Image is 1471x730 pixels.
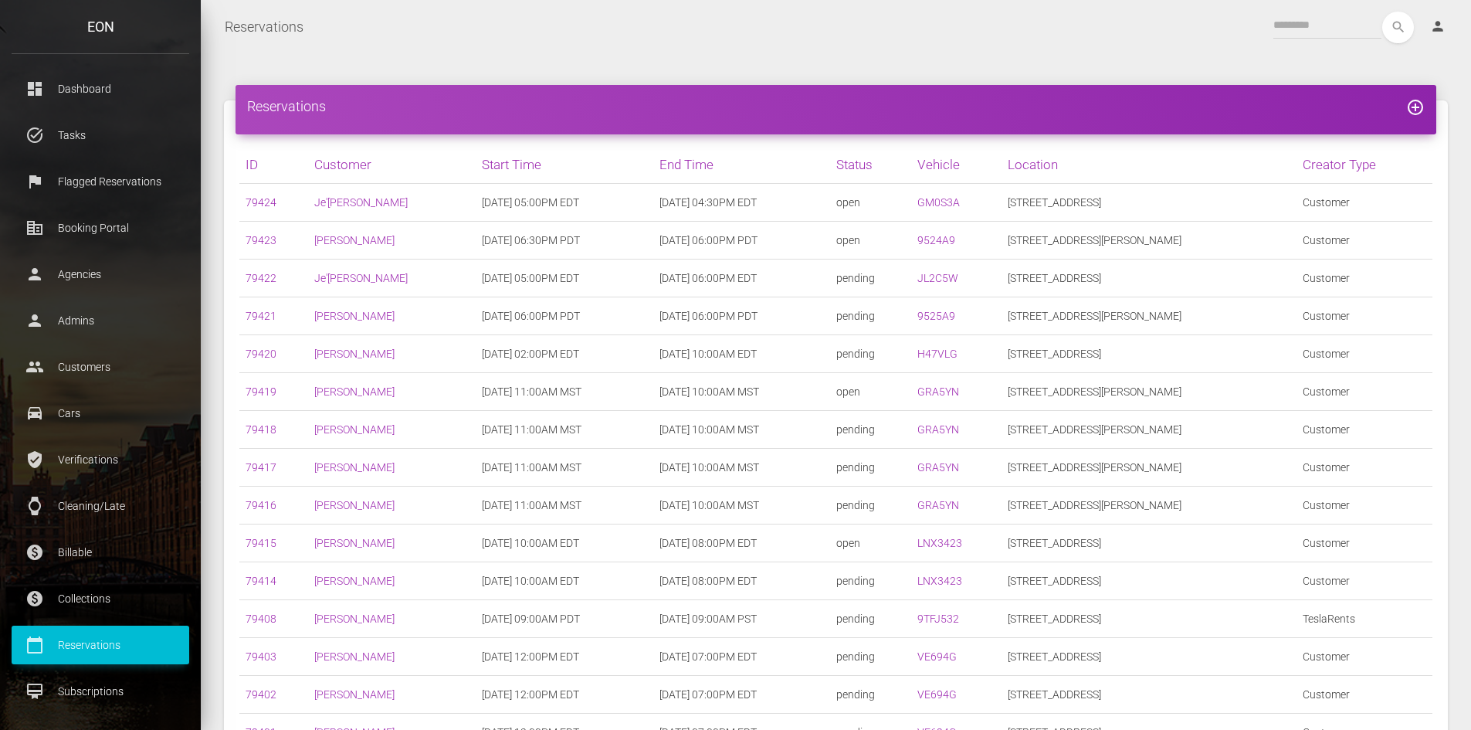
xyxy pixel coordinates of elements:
td: pending [830,638,911,676]
td: pending [830,600,911,638]
a: paid Billable [12,533,189,572]
td: [DATE] 09:00AM PDT [476,600,653,638]
td: [DATE] 05:00PM EDT [476,260,653,297]
a: person [1418,12,1459,42]
p: Collections [23,587,178,610]
td: [DATE] 04:30PM EDT [653,184,831,222]
td: [STREET_ADDRESS][PERSON_NAME] [1002,297,1296,335]
a: H47VLG [917,348,958,360]
p: Tasks [23,124,178,147]
td: pending [830,260,911,297]
th: Location [1002,146,1296,184]
a: [PERSON_NAME] [314,688,395,701]
td: pending [830,335,911,373]
a: verified_user Verifications [12,440,189,479]
a: person Agencies [12,255,189,294]
td: open [830,184,911,222]
td: [STREET_ADDRESS][PERSON_NAME] [1002,411,1296,449]
p: Customers [23,355,178,379]
td: pending [830,487,911,525]
a: flag Flagged Reservations [12,162,189,201]
td: pending [830,676,911,714]
td: [DATE] 08:00PM EDT [653,525,831,562]
a: 79421 [246,310,276,322]
a: [PERSON_NAME] [314,348,395,360]
a: [PERSON_NAME] [314,575,395,587]
a: [PERSON_NAME] [314,310,395,322]
a: JL2C5W [917,272,958,284]
td: Customer [1296,638,1432,676]
a: 79403 [246,650,276,663]
a: GRA5YN [917,499,959,511]
td: [DATE] 10:00AM EDT [476,525,653,562]
p: Cars [23,402,178,425]
a: drive_eta Cars [12,394,189,433]
a: GRA5YN [917,461,959,474]
th: Status [830,146,911,184]
a: person Admins [12,301,189,340]
a: [PERSON_NAME] [314,613,395,625]
a: [PERSON_NAME] [314,385,395,398]
td: [DATE] 05:00PM EDT [476,184,653,222]
td: [DATE] 06:00PM PDT [476,297,653,335]
th: End Time [653,146,831,184]
p: Verifications [23,448,178,471]
a: 79422 [246,272,276,284]
td: open [830,222,911,260]
td: [STREET_ADDRESS][PERSON_NAME] [1002,373,1296,411]
a: add_circle_outline [1406,98,1425,114]
td: open [830,525,911,562]
a: 79418 [246,423,276,436]
td: Customer [1296,487,1432,525]
a: GM0S3A [917,196,960,209]
p: Dashboard [23,77,178,100]
td: [STREET_ADDRESS] [1002,600,1296,638]
td: [DATE] 08:00PM EDT [653,562,831,600]
th: ID [239,146,308,184]
a: GRA5YN [917,423,959,436]
a: card_membership Subscriptions [12,672,189,711]
h4: Reservations [247,97,1425,116]
button: search [1382,12,1414,43]
p: Cleaning/Late [23,494,178,518]
td: [DATE] 09:00AM PST [653,600,831,638]
a: [PERSON_NAME] [314,537,395,549]
td: Customer [1296,260,1432,297]
td: [DATE] 07:00PM EDT [653,638,831,676]
a: 79417 [246,461,276,474]
a: 9525A9 [917,310,955,322]
a: 79415 [246,537,276,549]
td: [DATE] 10:00AM MST [653,411,831,449]
a: [PERSON_NAME] [314,423,395,436]
a: 79416 [246,499,276,511]
a: [PERSON_NAME] [314,499,395,511]
a: 79408 [246,613,276,625]
td: open [830,373,911,411]
td: Customer [1296,184,1432,222]
td: [DATE] 10:00AM MST [653,449,831,487]
p: Flagged Reservations [23,170,178,193]
td: Customer [1296,222,1432,260]
a: VE694G [917,688,957,701]
a: Je'[PERSON_NAME] [314,196,408,209]
td: TeslaRents [1296,600,1432,638]
a: [PERSON_NAME] [314,234,395,246]
p: Admins [23,309,178,332]
td: Customer [1296,525,1432,562]
a: calendar_today Reservations [12,626,189,664]
a: 79419 [246,385,276,398]
a: 9TFJ532 [917,613,959,625]
td: [DATE] 11:00AM MST [476,487,653,525]
th: Vehicle [911,146,1002,184]
td: [STREET_ADDRESS] [1002,638,1296,676]
td: [STREET_ADDRESS] [1002,525,1296,562]
a: GRA5YN [917,385,959,398]
td: pending [830,449,911,487]
td: [DATE] 06:00PM PDT [653,297,831,335]
td: [STREET_ADDRESS] [1002,562,1296,600]
a: 79420 [246,348,276,360]
td: [DATE] 11:00AM MST [476,449,653,487]
a: dashboard Dashboard [12,70,189,108]
a: 9524A9 [917,234,955,246]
